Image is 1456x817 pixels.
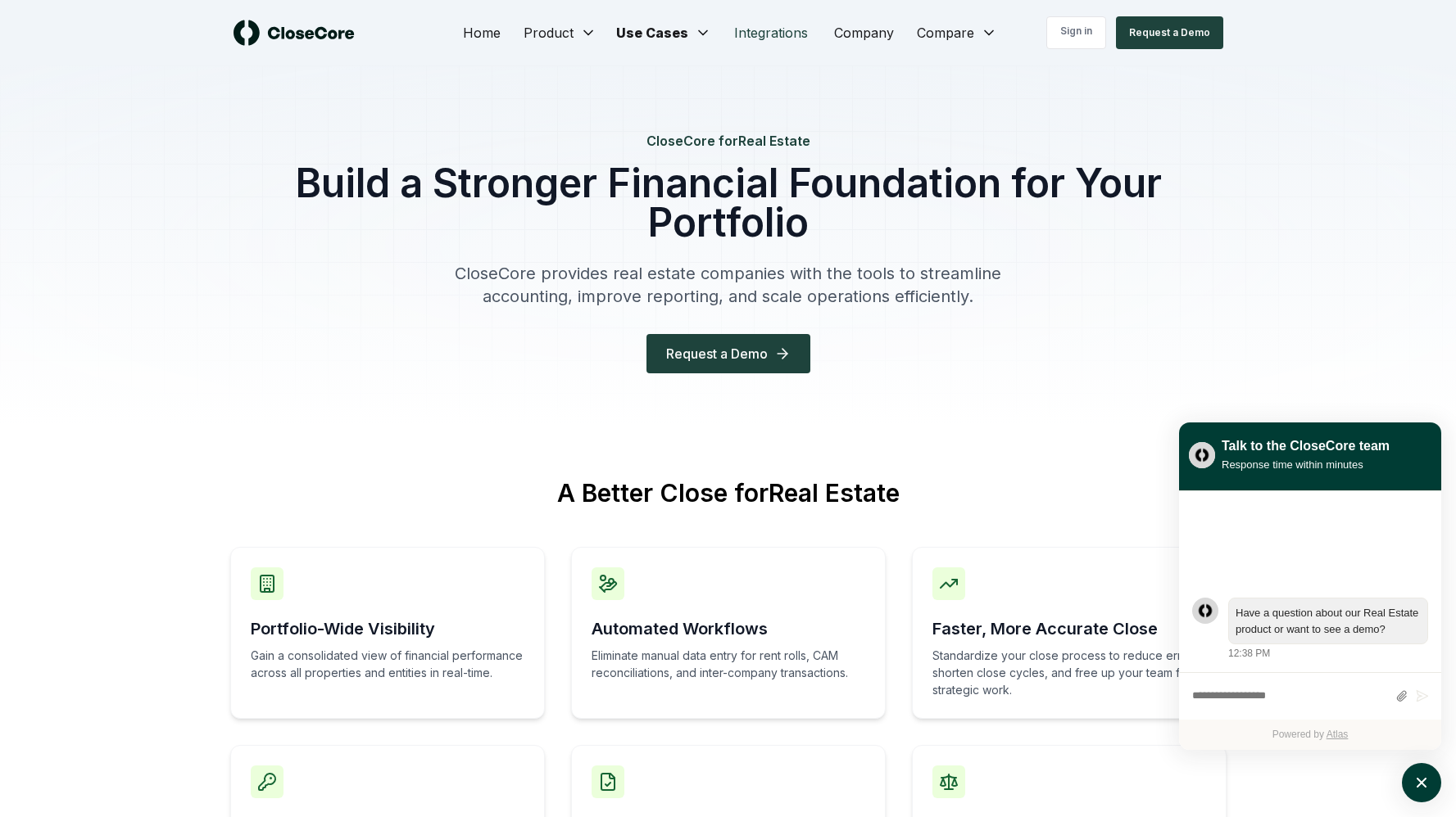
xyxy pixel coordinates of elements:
button: Request a Demo [646,334,810,373]
p: CloseCore provides real estate companies with the tools to streamline accounting, improve reporti... [414,262,1043,308]
button: Compare [907,16,1007,49]
div: atlas-message-bubble [1228,598,1428,644]
h1: Build a Stronger Financial Foundation for Your Portfolio [230,164,1227,242]
div: atlas-window [1179,422,1441,750]
h3: Portfolio-Wide Visibility [251,617,524,640]
h3: Automated Workflows [592,617,865,640]
span: Use Cases [616,23,688,43]
img: logo [234,20,355,46]
div: atlas-composer [1192,681,1428,711]
h4: CloseCore for Real Estate [230,131,1227,151]
img: yblje5SQxOoZuw2TcITt_icon.png [1189,442,1215,468]
span: Compare [917,23,974,43]
div: Wednesday, August 13, 12:38 PM [1228,598,1428,661]
button: Request a Demo [1116,16,1223,49]
h2: A Better Close for Real Estate [230,478,1227,547]
button: Product [514,16,606,49]
p: Gain a consolidated view of financial performance across all properties and entities in real-time. [251,647,524,681]
div: atlas-message-author-avatar [1192,598,1218,624]
a: Atlas [1327,729,1349,740]
div: atlas-message-text [1236,605,1421,637]
a: Sign in [1046,16,1106,49]
div: Powered by [1179,720,1441,750]
div: 12:38 PM [1228,646,1270,661]
span: Product [524,23,574,43]
p: Eliminate manual data entry for rent rolls, CAM reconciliations, and inter-company transactions. [592,647,865,681]
div: Talk to the CloseCore team [1222,436,1390,456]
div: Response time within minutes [1222,456,1390,473]
button: Use Cases [606,16,721,49]
a: Home [450,16,514,49]
p: Standardize your close process to reduce errors, shorten close cycles, and free up your team for ... [932,647,1206,698]
div: atlas-message [1192,598,1428,661]
button: Attach files by clicking or dropping files here [1395,689,1408,703]
a: Company [821,16,907,49]
button: atlas-launcher [1402,763,1441,802]
h3: Faster, More Accurate Close [932,617,1206,640]
div: atlas-ticket [1179,491,1441,750]
a: Integrations [721,16,821,49]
